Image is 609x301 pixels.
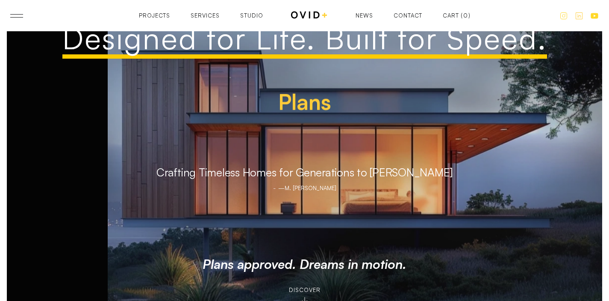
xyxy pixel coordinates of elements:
[394,13,422,18] a: Contact
[468,13,471,18] div: )
[443,13,459,18] div: Cart
[240,13,263,18] a: Studio
[253,78,356,125] h1: Plans
[273,182,276,194] div: -
[463,13,468,18] div: 0
[139,13,170,18] a: Projects
[253,125,356,172] h1: Permits
[150,161,459,178] p: Crafting Timeless Homes for Generations to [PERSON_NAME]
[443,13,471,18] a: Open empty cart
[356,13,373,18] a: News
[62,21,547,59] h1: Designed for Life. Built for Speed.
[278,182,336,194] div: —M. [PERSON_NAME]
[289,286,321,295] div: Discover
[461,13,463,18] div: (
[191,13,220,18] a: Services
[203,256,406,272] h3: Plans approved. Dreams in motion.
